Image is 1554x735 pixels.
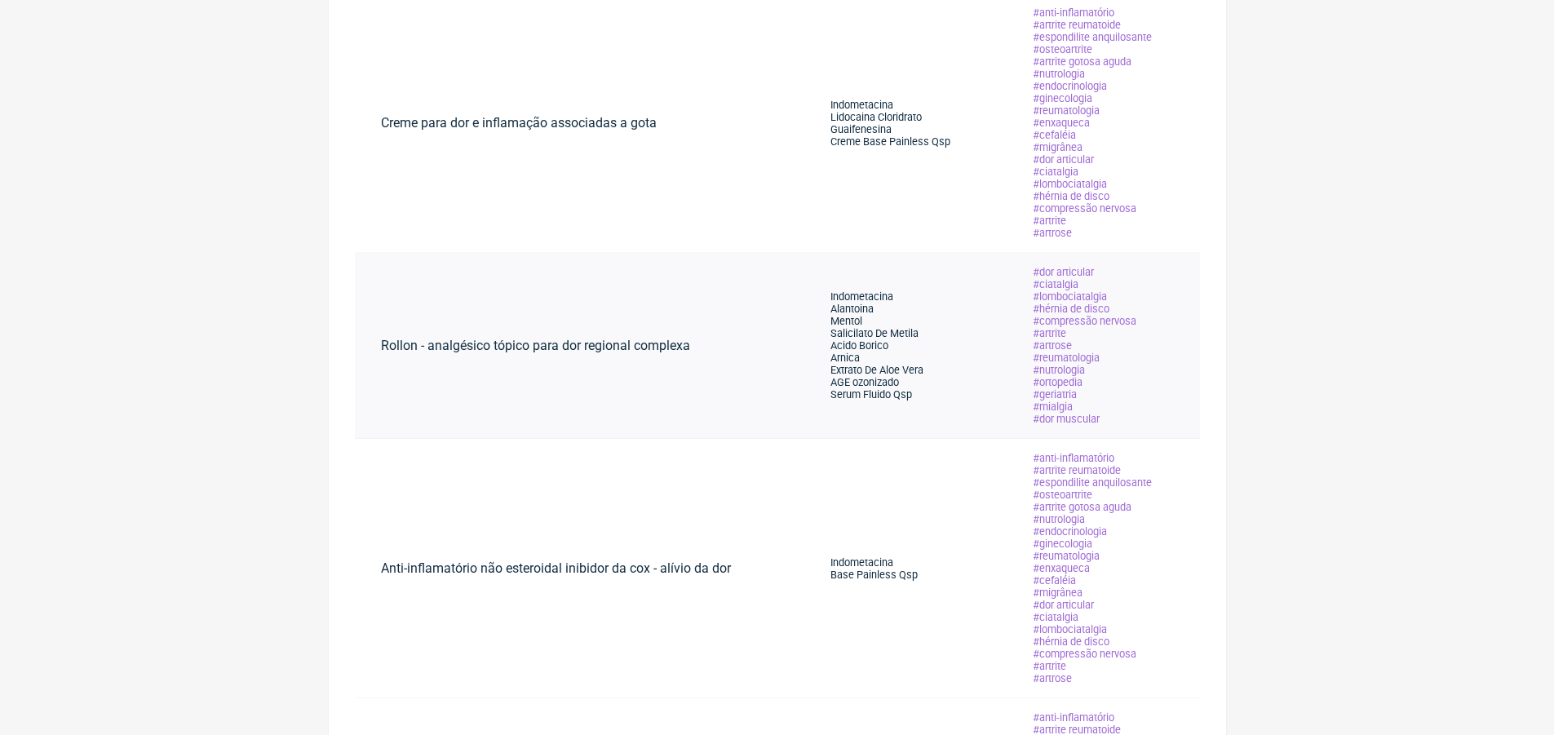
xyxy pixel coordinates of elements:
span: dor articular [1032,599,1096,611]
span: compressão nervosa [1032,648,1138,660]
span: Indometacina [830,99,893,111]
a: Creme para dor e inflamação associadas a gota [355,102,683,144]
span: artrose [1032,339,1074,352]
span: dor articular [1032,153,1096,166]
span: Acido Borico [830,339,888,352]
span: anti-inflamatório [1032,711,1116,724]
span: lombociatalgia [1032,178,1109,190]
span: hérnia de disco [1032,190,1111,202]
span: endocrinologia [1032,525,1109,538]
span: Arnica [830,352,860,364]
span: Mentol [830,315,862,327]
span: espondilite anquilosante [1032,31,1153,43]
span: artrite gotosa aguda [1032,55,1133,68]
a: dor articular ciatalgia lombociatalgia hérnia de disco compressão nervosa artrite artrose reumato... [1006,253,1164,438]
span: geriatria [1032,388,1078,401]
span: migrânea [1032,141,1084,153]
span: endocrinologia [1032,80,1109,92]
span: cefaléia [1032,129,1078,141]
span: Serum Fluido Qsp [830,388,912,401]
span: artrite gotosa aguda [1032,501,1133,513]
span: ortopedia [1032,376,1084,388]
span: reumatologia [1032,104,1101,117]
a: Indometacina Alantoina Mentol Salicilato De Metila Acido Borico Arnica Extrato De Aloe Vera AGE o... [804,268,950,425]
span: artrose [1032,227,1074,239]
span: Indometacina [830,556,893,569]
span: nutrologia [1032,513,1087,525]
span: ciatalgia [1032,166,1080,178]
span: ginecologia [1032,538,1094,550]
span: anti-inflamatório [1032,452,1116,464]
span: enxaqueca [1032,562,1091,574]
span: mialgia [1032,401,1074,413]
span: reumatologia [1032,352,1101,364]
span: hérnia de disco [1032,635,1111,648]
span: osteoartrite [1032,43,1094,55]
span: hérnia de disco [1032,303,1111,315]
span: enxaqueca [1032,117,1091,129]
span: lombociatalgia [1032,290,1109,303]
span: Guaifenesina [830,123,892,135]
span: artrite [1032,215,1068,227]
span: lombociatalgia [1032,623,1109,635]
span: nutrologia [1032,364,1087,376]
span: Extrato De Aloe Vera [830,364,923,376]
span: dor articular [1032,266,1096,278]
a: Indometacina Lidocaina Cloridrato Guaifenesina Creme Base Painless Qsp [804,75,976,171]
span: dor muscular [1032,413,1101,425]
span: ciatalgia [1032,611,1080,623]
a: Anti-inflamatório não esteroidal inibidor da cox - alívio da dor [355,547,757,589]
span: compressão nervosa [1032,202,1138,215]
span: anti-inflamatório [1032,7,1116,19]
span: espondilite anquilosante [1032,476,1153,489]
span: Alantoina [830,303,874,315]
span: Lidocaina Cloridrato [830,111,922,123]
span: cefaléia [1032,574,1078,587]
span: AGE ozonizado [830,376,899,388]
span: reumatologia [1032,550,1101,562]
span: compressão nervosa [1032,315,1138,327]
span: ginecologia [1032,92,1094,104]
span: ciatalgia [1032,278,1080,290]
span: artrite [1032,327,1068,339]
a: Indometacina Base Painless Qsp [804,533,944,604]
span: migrânea [1032,587,1084,599]
a: anti-inflamatório artrite reumatoide espondilite anquilosante osteoartrite artrite gotosa aguda n... [1006,439,1180,697]
a: Rollon - analgésico tópico para dor regional complexa [355,325,716,366]
span: Salicilato De Metila [830,327,919,339]
span: nutrologia [1032,68,1087,80]
span: Indometacina [830,290,893,303]
span: artrite reumatoide [1032,464,1122,476]
span: Creme Base Painless Qsp [830,135,950,148]
span: osteoartrite [1032,489,1094,501]
span: artrite [1032,660,1068,672]
span: artrose [1032,672,1074,684]
span: Base Painless Qsp [830,569,918,581]
span: artrite reumatoide [1032,19,1122,31]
